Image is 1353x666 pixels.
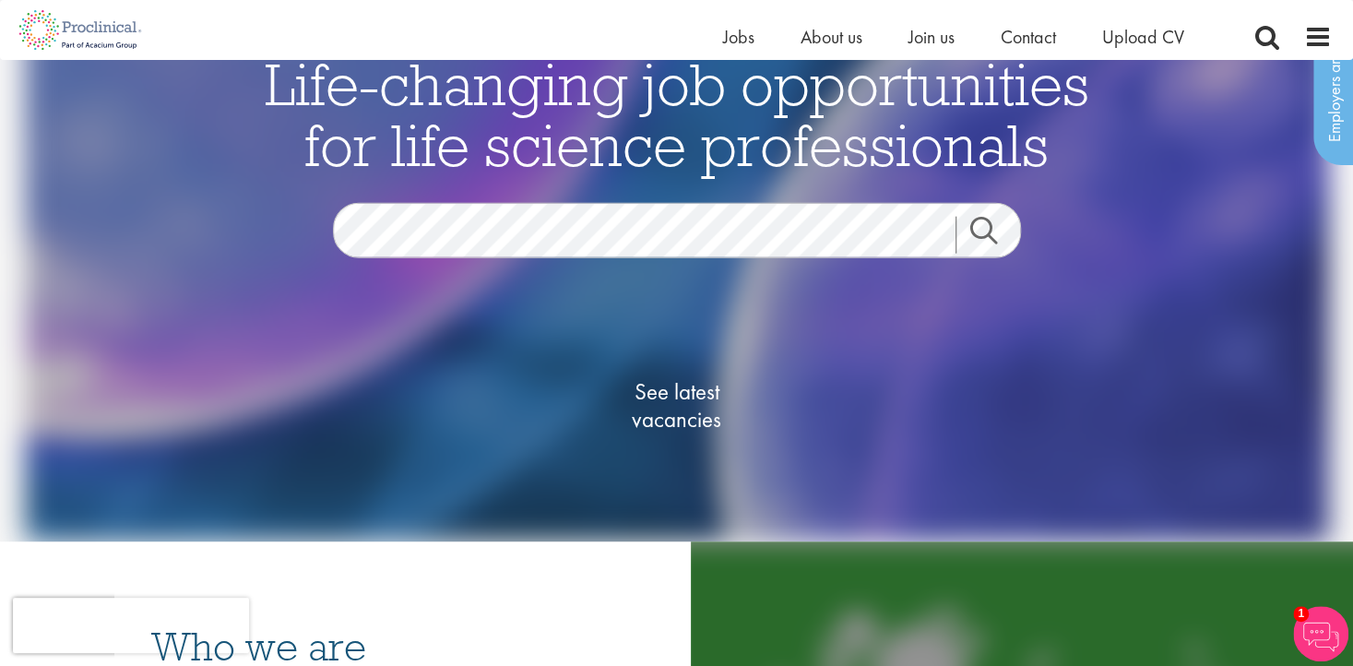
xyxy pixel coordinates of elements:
[1293,606,1348,661] img: Chatbot
[585,378,769,434] span: See latest vacancies
[723,25,754,49] a: Jobs
[585,304,769,507] a: See latestvacancies
[13,598,249,653] iframe: reCAPTCHA
[1293,606,1309,622] span: 1
[265,47,1089,182] span: Life-changing job opportunities for life science professionals
[908,25,955,49] a: Join us
[1001,25,1056,49] a: Contact
[955,217,1035,254] a: Job search submit button
[801,25,862,49] a: About us
[1102,25,1184,49] a: Upload CV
